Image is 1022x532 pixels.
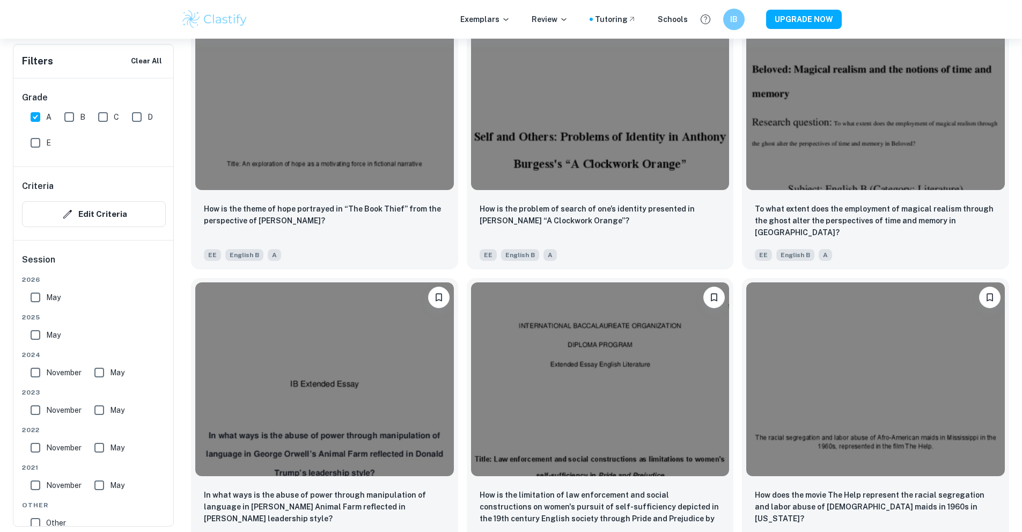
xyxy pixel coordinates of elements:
button: Bookmark [703,287,725,308]
a: Tutoring [595,13,636,25]
button: Edit Criteria [22,201,166,227]
span: E [46,137,51,149]
span: EE [755,249,772,261]
img: English B EE example thumbnail: In what ways is the abuse of power thro [195,282,454,476]
p: How is the limitation of law enforcement and social constructions on women's pursuit of self-suff... [480,489,721,526]
h6: Session [22,253,166,275]
button: Bookmark [428,287,450,308]
h6: Criteria [22,180,54,193]
button: UPGRADE NOW [766,10,842,29]
p: In what ways is the abuse of power through manipulation of language in George Orwell’s Animal Far... [204,489,445,524]
span: 2022 [22,425,166,435]
button: Clear All [128,53,165,69]
span: EE [480,249,497,261]
p: How is the theme of hope portrayed in “The Book Thief” from the perspective of Liesel? [204,203,445,227]
p: Exemplars [460,13,510,25]
span: November [46,442,82,454]
img: Clastify logo [181,9,249,30]
span: A [268,249,281,261]
span: May [110,404,124,416]
span: A [46,111,52,123]
span: 2023 [22,388,166,397]
span: May [110,367,124,378]
p: Review [532,13,568,25]
span: C [114,111,119,123]
p: How does the movie The Help represent the racial segregation and labor abuse of Afro-American mai... [755,489,996,524]
button: Help and Feedback [696,10,715,28]
span: May [46,329,61,341]
span: English B [225,249,263,261]
button: IB [723,9,745,30]
span: November [46,479,82,491]
span: EE [204,249,221,261]
span: May [110,442,124,454]
button: Bookmark [979,287,1001,308]
a: Schools [658,13,688,25]
span: 2026 [22,275,166,285]
span: 2024 [22,350,166,360]
span: English B [776,249,814,261]
h6: IB [727,13,740,25]
span: 2025 [22,312,166,322]
span: Other [22,500,166,510]
span: A [543,249,557,261]
h6: Grade [22,91,166,104]
img: English B EE example thumbnail: How is the limitation of law enforcement [471,282,730,476]
span: A [819,249,832,261]
h6: Filters [22,54,53,69]
span: Other [46,517,66,529]
span: 2021 [22,463,166,472]
span: November [46,404,82,416]
span: D [148,111,153,123]
span: May [46,291,61,303]
span: November [46,367,82,378]
p: To what extent does the employment of magical realism through the ghost alter the perspectives of... [755,203,996,238]
img: English B EE example thumbnail: How does the movie The Help represent th [746,282,1005,476]
span: May [110,479,124,491]
span: B [80,111,85,123]
span: English B [501,249,539,261]
p: How is the problem of search of one’s identity presented in Anthony Burgess’s “A Clockwork Orange”? [480,203,721,227]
